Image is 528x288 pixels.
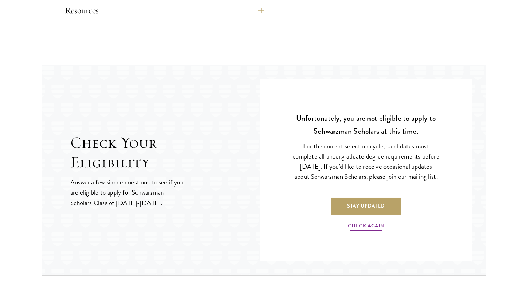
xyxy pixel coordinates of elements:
[65,2,264,19] button: Resources
[292,141,440,182] p: For the current selection cycle, candidates must complete all undergraduate degree requirements b...
[70,177,184,208] p: Answer a few simple questions to see if you are eligible to apply for Schwarzman Scholars Class o...
[348,222,384,232] a: Check Again
[296,112,436,137] strong: Unfortunately, you are not eligible to apply to Schwarzman Scholars at this time.
[331,197,401,214] a: Stay Updated
[70,133,260,172] h2: Check Your Eligibility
